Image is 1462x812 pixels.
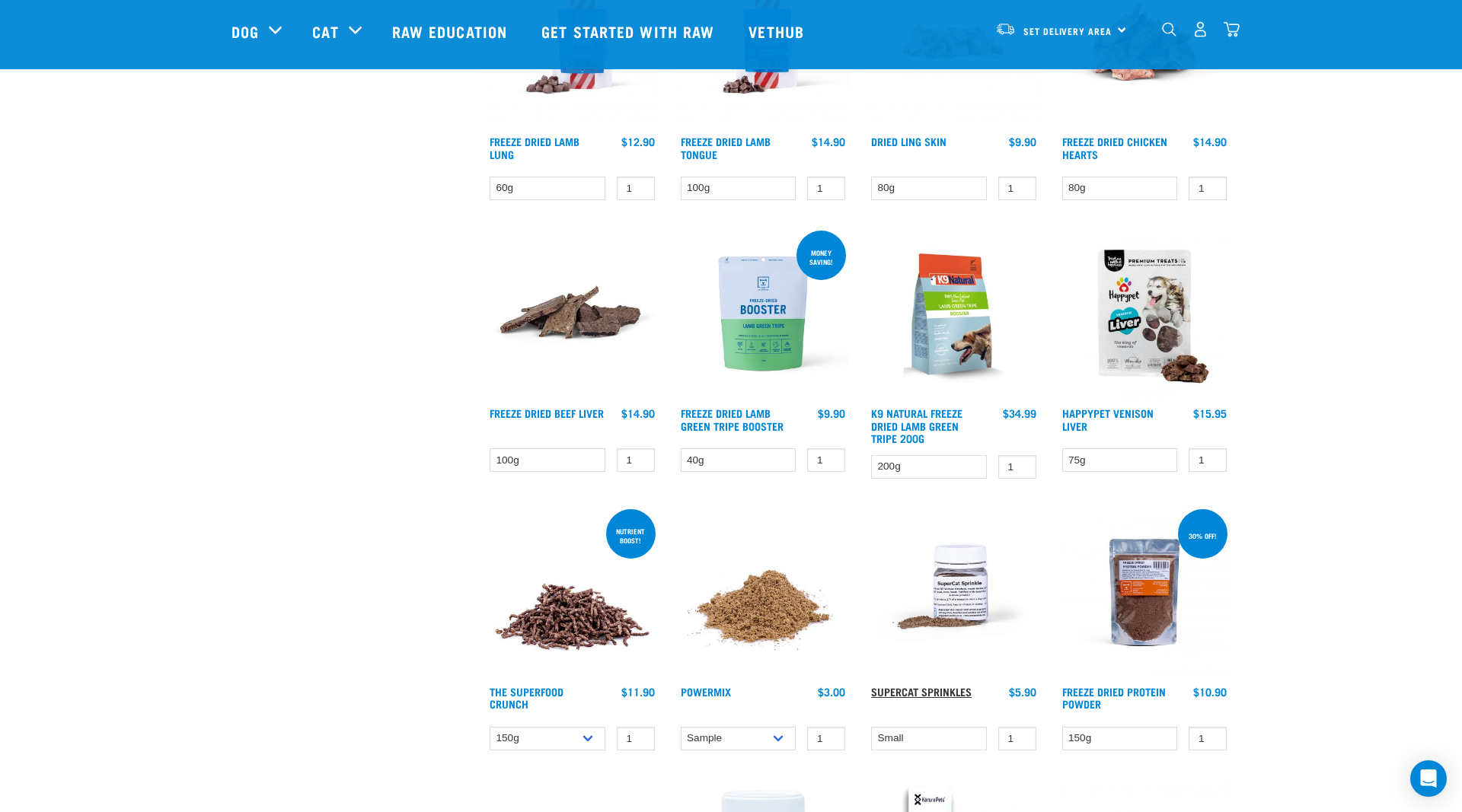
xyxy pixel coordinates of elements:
[998,455,1036,479] input: 1
[490,410,604,416] a: Freeze Dried Beef Liver
[796,241,846,273] div: Money saving!
[1058,228,1231,400] img: Happy Pet Venison Liver New Package
[818,407,845,419] div: $9.90
[1189,448,1227,472] input: 1
[871,139,946,144] a: Dried Ling Skin
[1003,407,1036,419] div: $34.99
[617,177,655,200] input: 1
[490,689,563,706] a: The Superfood Crunch
[377,1,526,62] a: Raw Education
[1193,135,1227,148] div: $14.90
[1062,410,1154,428] a: Happypet Venison Liver
[681,410,784,428] a: Freeze Dried Lamb Green Tripe Booster
[1023,28,1112,33] span: Set Delivery Area
[231,20,259,43] a: Dog
[526,1,733,62] a: Get started with Raw
[1410,760,1447,797] div: Open Intercom Messenger
[1062,139,1167,156] a: Freeze Dried Chicken Hearts
[998,177,1036,200] input: 1
[1189,177,1227,200] input: 1
[807,727,845,750] input: 1
[312,20,338,43] a: Cat
[1058,506,1231,679] img: FD Protein Powder
[486,228,659,400] img: Stack Of Freeze Dried Beef Liver For Pets
[490,139,579,156] a: Freeze Dried Lamb Lung
[606,520,656,552] div: nutrient boost!
[681,139,771,156] a: Freeze Dried Lamb Tongue
[1189,727,1227,750] input: 1
[1009,686,1036,698] div: $5.90
[1193,686,1227,698] div: $10.90
[871,410,962,440] a: K9 Natural Freeze Dried Lamb Green Tripe 200g
[621,686,655,698] div: $11.90
[1182,524,1224,547] div: 30% off!
[995,22,1016,36] img: van-moving.png
[621,407,655,419] div: $14.90
[867,228,1040,400] img: K9 Square
[677,228,850,400] img: Freeze Dried Lamb Green Tripe
[1224,21,1240,37] img: home-icon@2x.png
[1193,407,1227,419] div: $15.95
[486,506,659,679] img: 1311 Superfood Crunch 01
[677,506,850,679] img: Pile Of PowerMix For Pets
[681,689,731,694] a: Powermix
[733,1,823,62] a: Vethub
[1192,21,1208,37] img: user.png
[617,727,655,750] input: 1
[818,686,845,698] div: $3.00
[1062,689,1166,706] a: Freeze Dried Protein Powder
[998,727,1036,750] input: 1
[807,177,845,200] input: 1
[807,448,845,472] input: 1
[871,689,972,694] a: Supercat Sprinkles
[812,135,845,148] div: $14.90
[867,506,1040,679] img: Plastic Container of SuperCat Sprinkles With Product Shown Outside Of The Bottle
[621,135,655,148] div: $12.90
[1009,135,1036,148] div: $9.90
[617,448,655,472] input: 1
[1162,22,1176,37] img: home-icon-1@2x.png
